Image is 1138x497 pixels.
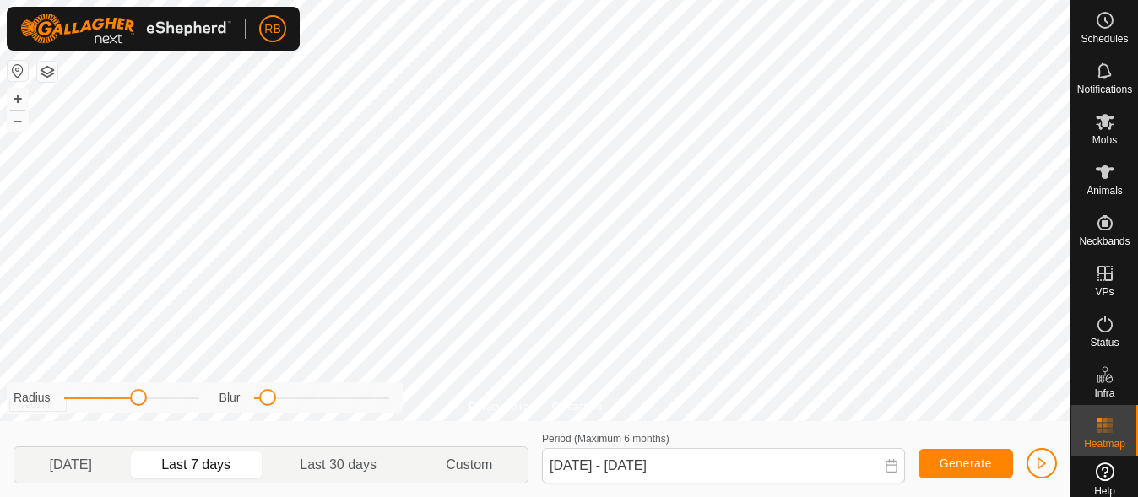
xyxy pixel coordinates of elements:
[1087,186,1123,196] span: Animals
[1081,34,1128,44] span: Schedules
[300,455,377,475] span: Last 30 days
[8,61,28,81] button: Reset Map
[1090,338,1119,348] span: Status
[1092,135,1117,145] span: Mobs
[919,449,1013,478] button: Generate
[469,399,532,414] a: Privacy Policy
[1079,236,1130,246] span: Neckbands
[1084,439,1125,449] span: Heatmap
[1095,287,1114,297] span: VPs
[14,389,51,407] label: Radius
[8,89,28,109] button: +
[20,14,231,44] img: Gallagher Logo
[542,433,669,445] label: Period (Maximum 6 months)
[219,389,241,407] label: Blur
[264,20,280,38] span: RB
[1077,84,1132,95] span: Notifications
[161,455,230,475] span: Last 7 days
[940,456,992,470] span: Generate
[37,62,57,82] button: Map Layers
[8,111,28,131] button: –
[1094,388,1114,398] span: Infra
[1094,486,1115,496] span: Help
[446,455,492,475] span: Custom
[552,399,602,414] a: Contact Us
[50,455,92,475] span: [DATE]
